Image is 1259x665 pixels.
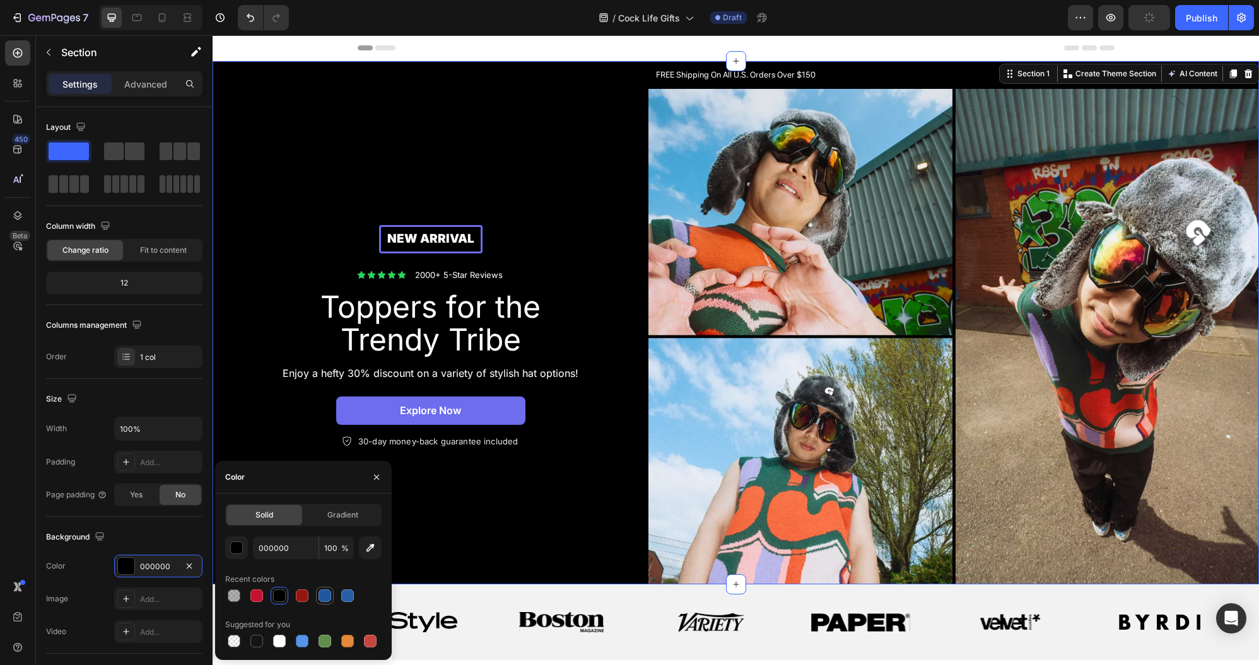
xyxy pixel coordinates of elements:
span: No [175,489,185,500]
div: Undo/Redo [238,5,289,30]
div: Background [46,529,107,546]
iframe: Design area [213,35,1259,665]
div: Layout [46,119,88,136]
div: Add... [140,457,199,468]
div: Order [46,351,67,362]
div: Image [46,593,68,604]
button: AI Content [952,31,1007,46]
div: Columns management [46,317,144,334]
div: Color [225,471,245,483]
input: Auto [115,417,202,440]
img: Alt image [10,577,91,597]
div: Size [46,391,79,408]
div: Add... [140,594,199,605]
div: Add... [140,627,199,638]
p: Settings [62,78,98,91]
button: Publish [1175,5,1228,30]
p: Section [61,45,165,60]
div: 12 [49,274,200,292]
span: Fit to content [140,245,187,256]
img: Alt image [465,577,533,597]
div: 1 col [140,352,199,363]
span: / [612,11,616,25]
div: Width [46,423,67,434]
img: Alt image [154,577,245,597]
div: Open Intercom Messenger [1216,603,1246,633]
img: gempages_432750572815254551-fa64ec21-0cb6-4a07-a93d-fbdf5915c261.webp [436,54,1046,550]
span: Solid [255,509,273,521]
img: Alt image [898,579,997,594]
span: Gradient [327,509,358,521]
div: Suggested for you [225,619,290,630]
div: 000000 [140,561,177,572]
button: 7 [5,5,94,30]
p: 7 [83,10,88,25]
input: Eg: FFFFFF [253,536,319,559]
span: Change ratio [62,245,108,256]
div: Beta [9,231,30,241]
div: Color [46,560,66,572]
p: Create Theme Section [863,33,944,44]
img: Alt image [307,577,392,597]
div: Page padding [46,489,107,500]
span: Yes [130,489,143,500]
span: Cock Life Gifts [618,11,680,25]
div: Padding [46,456,75,468]
div: Column width [46,218,113,235]
p: Advanced [124,78,167,91]
span: Draft [723,12,742,23]
img: Alt image [599,578,698,596]
div: Section 1 [802,33,840,44]
img: Alt image [767,577,828,597]
div: 450 [12,134,30,144]
div: Video [46,626,66,637]
div: Publish [1186,11,1217,25]
span: % [341,543,349,554]
div: Recent colors [225,574,274,585]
